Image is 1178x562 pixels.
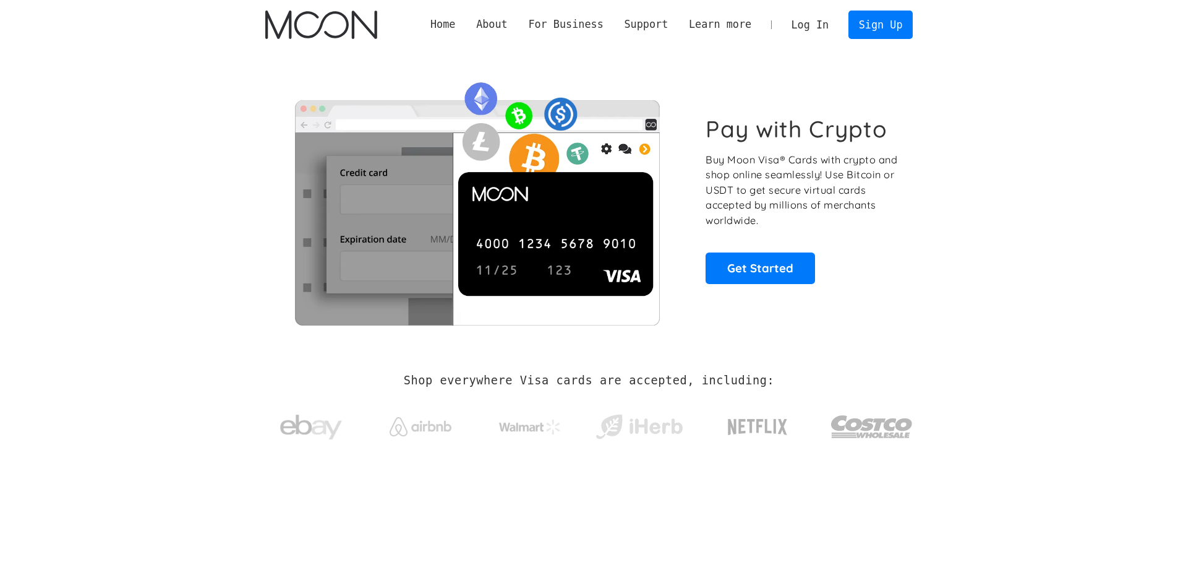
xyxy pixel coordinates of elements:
img: Costco [830,404,913,450]
img: iHerb [593,411,685,443]
div: For Business [518,17,614,32]
div: Learn more [689,17,751,32]
div: Support [614,17,678,32]
div: Learn more [678,17,762,32]
img: Airbnb [390,417,451,436]
img: ebay [280,408,342,447]
a: Log In [781,11,839,38]
img: Netflix [727,412,788,443]
a: ebay [265,396,357,453]
h2: Shop everywhere Visa cards are accepted, including: [404,374,774,387]
a: Home [420,17,466,32]
p: Buy Moon Visa® Cards with crypto and shop online seamlessly! Use Bitcoin or USDT to get secure vi... [706,152,899,228]
div: About [466,17,518,32]
div: About [476,17,508,32]
img: Walmart [499,420,561,434]
a: Get Started [706,253,815,283]
a: Netflix [702,399,813,449]
a: Airbnb [374,405,466,443]
a: Walmart [484,407,576,441]
img: Moon Cards let you spend your crypto anywhere Visa is accepted. [265,74,689,325]
div: For Business [528,17,603,32]
a: Sign Up [848,11,913,38]
div: Support [624,17,668,32]
a: iHerb [593,399,685,449]
a: home [265,11,377,39]
img: Moon Logo [265,11,377,39]
h1: Pay with Crypto [706,115,887,143]
a: Costco [830,391,913,456]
